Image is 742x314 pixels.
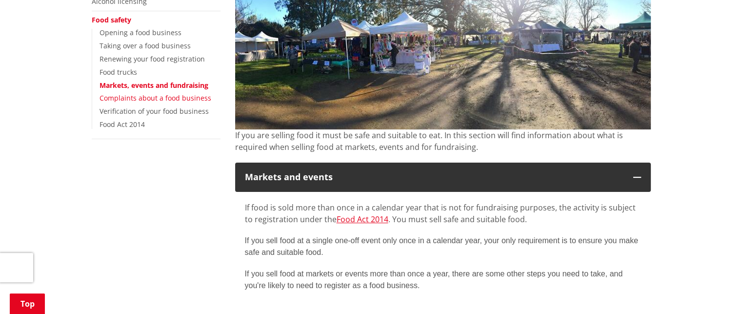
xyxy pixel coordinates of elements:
a: Opening a food business [100,28,181,37]
h3: Markets and events [245,172,623,182]
a: Food Act 2014 [100,120,145,129]
p: If food is sold more than once in a calendar year that is not for fundraising purposes, the activ... [245,202,641,225]
a: Top [10,293,45,314]
p: If you sell food at markets or events more than once a year, there are some other steps you need ... [245,268,641,292]
a: Markets, events and fundraising [100,81,208,90]
a: Renewing your food registration [100,54,205,63]
p: If you sell food at a single one-off event only once in a calendar year, your only requirement is... [245,235,641,258]
a: Food Act 2014 [337,214,388,225]
a: Taking over a food business [100,41,191,50]
a: Complaints about a food business [100,93,211,103]
button: Markets and events [235,163,651,192]
p: If you are selling food it must be safe and suitable to eat. In this section will find informatio... [235,129,651,153]
iframe: Messenger Launcher [697,273,732,308]
a: Food safety [92,15,131,24]
a: Food trucks [100,67,137,77]
a: Verification of your food business [100,106,209,116]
